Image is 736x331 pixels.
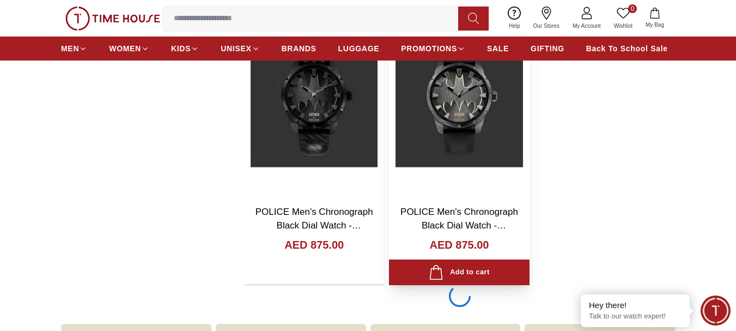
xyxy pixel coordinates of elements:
[628,4,637,13] span: 0
[586,43,668,54] span: Back To School Sale
[531,39,564,58] a: GIFTING
[61,39,87,58] a: MEN
[527,4,566,32] a: Our Stores
[531,43,564,54] span: GIFTING
[282,39,317,58] a: BRANDS
[586,39,668,58] a: Back To School Sale
[589,312,682,321] p: Talk to our watch expert!
[589,300,682,311] div: Hey there!
[284,237,344,252] h4: AED 875.00
[529,22,564,30] span: Our Stores
[221,39,259,58] a: UNISEX
[282,43,317,54] span: BRANDS
[610,22,637,30] span: Wishlist
[607,4,639,32] a: 0Wishlist
[639,5,671,31] button: My Bag
[641,21,668,29] span: My Bag
[65,7,160,31] img: ...
[502,4,527,32] a: Help
[400,207,518,245] a: POLICE Men's Chronograph Black Dial Watch - PEWGA0075501
[389,10,529,196] img: POLICE Men's Chronograph Black Dial Watch - PEWGA0075501
[338,39,380,58] a: LUGGAGE
[109,39,149,58] a: WOMEN
[487,39,509,58] a: SALE
[171,43,191,54] span: KIDS
[338,43,380,54] span: LUGGAGE
[701,296,731,326] div: Chat Widget
[429,265,489,280] div: Add to cart
[389,260,529,285] button: Add to cart
[401,39,465,58] a: PROMOTIONS
[487,43,509,54] span: SALE
[171,39,199,58] a: KIDS
[401,43,457,54] span: PROMOTIONS
[256,207,373,245] a: POLICE Men's Chronograph Black Dial Watch - PEWGA0075502
[430,237,489,252] h4: AED 875.00
[61,43,79,54] span: MEN
[244,10,384,196] img: POLICE Men's Chronograph Black Dial Watch - PEWGA0075502
[221,43,251,54] span: UNISEX
[109,43,141,54] span: WOMEN
[504,22,525,30] span: Help
[568,22,605,30] span: My Account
